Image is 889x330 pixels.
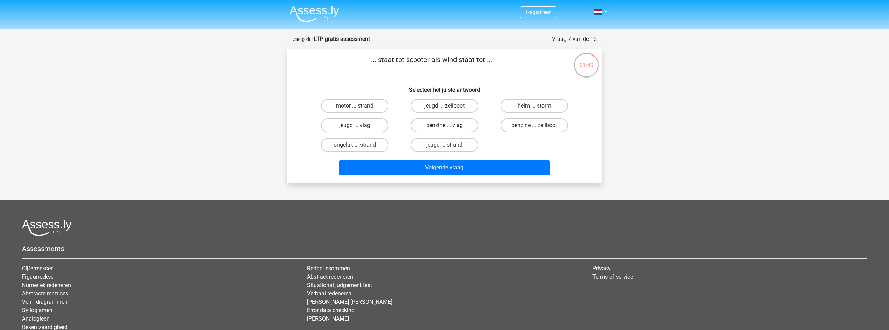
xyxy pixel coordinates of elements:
[307,265,350,272] a: Redactiesommen
[307,282,372,288] a: Situational judgement test
[592,273,633,280] a: Terms of service
[307,299,392,305] a: [PERSON_NAME] [PERSON_NAME]
[321,118,388,132] label: jeugd ... vlag
[526,9,551,15] a: Registreer
[22,299,67,305] a: Venn diagrammen
[321,138,388,152] label: ongeluk ... strand
[411,138,478,152] label: jeugd ... strand
[22,220,72,236] img: Assessly logo
[22,307,52,314] a: Syllogismen
[307,307,355,314] a: Error data checking
[22,290,68,297] a: Abstracte matrices
[293,37,313,42] small: Categorie:
[298,81,591,93] h6: Selecteer het juiste antwoord
[290,6,339,22] img: Assessly
[307,290,351,297] a: Verbaal redeneren
[298,54,565,75] p: ... staat tot scooter als wind staat tot ...
[501,99,568,113] label: helm ... storm
[501,118,568,132] label: benzine ... zeilboot
[552,35,597,43] div: Vraag 7 van de 12
[22,282,71,288] a: Numeriek redeneren
[573,52,599,69] div: 01:40
[592,265,611,272] a: Privacy
[307,273,353,280] a: Abstract redeneren
[411,118,478,132] label: benzine ... vlag
[314,36,370,42] strong: LTP gratis assessment
[22,273,57,280] a: Figuurreeksen
[321,99,388,113] label: motor ... strand
[339,160,550,175] button: Volgende vraag
[411,99,478,113] label: jeugd ... zeilboot
[22,315,50,322] a: Analogieen
[22,265,54,272] a: Cijferreeksen
[22,244,867,253] h5: Assessments
[307,315,349,322] a: [PERSON_NAME]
